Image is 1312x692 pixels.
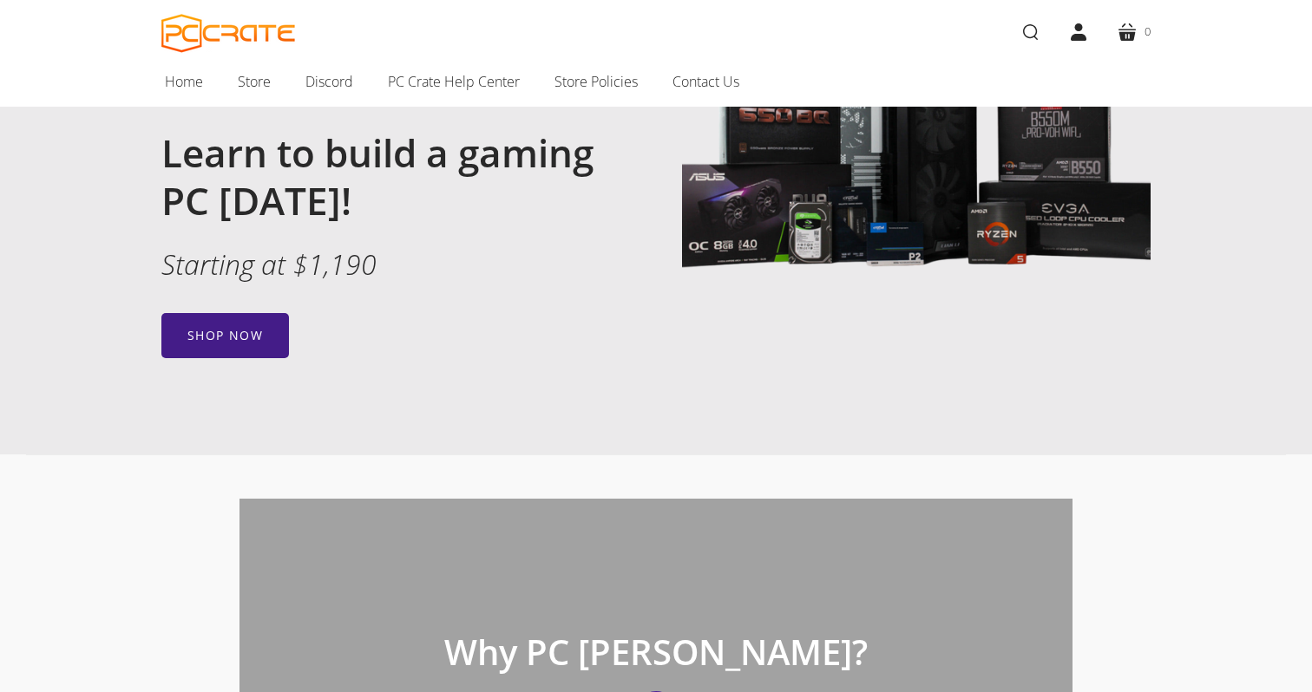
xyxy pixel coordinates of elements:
a: 0 [1103,8,1164,56]
a: PC Crate Help Center [371,63,537,100]
a: Home [148,63,220,100]
span: Discord [305,70,353,93]
span: Store Policies [554,70,638,93]
span: 0 [1145,23,1151,41]
h2: Learn to build a gaming PC [DATE]! [161,129,630,225]
a: Store [220,63,288,100]
nav: Main navigation [135,63,1177,107]
a: PC CRATE [161,14,296,53]
a: Shop now [161,313,289,358]
a: Discord [288,63,371,100]
a: Store Policies [537,63,655,100]
p: Why PC [PERSON_NAME]? [444,630,868,674]
span: Store [238,70,271,93]
span: PC Crate Help Center [388,70,520,93]
span: Contact Us [672,70,739,93]
span: Home [165,70,203,93]
em: Starting at $1,190 [161,245,377,283]
a: Contact Us [655,63,757,100]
